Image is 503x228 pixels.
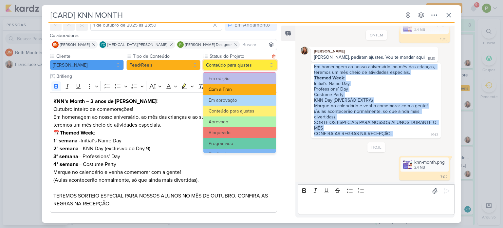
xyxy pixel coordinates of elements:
div: Em homenagem ao nosso aniversário, ao mês das crianças, teremos um mês cheio de atividades especi... [314,64,438,75]
button: Em aprovação [203,95,276,106]
p: BM [53,43,58,47]
span: [MEDICAL_DATA][PERSON_NAME] [107,42,167,48]
strong: KNN’s Month – 2 anos de [PERSON_NAME]! [53,98,158,105]
strong: Themed Week [314,75,344,81]
button: Finalizado [203,149,276,160]
p: YO [101,43,105,47]
img: VzYO7S1ySBhuJX3r8ldYYCCjOg3PRCDfCnnWo9YI.png [403,22,412,31]
p: – Costume Party [53,160,273,168]
p: Outubro inteiro de comemorações! Em homenagem ao nosso aniversário, ao mês das crianças e ao suce... [53,97,273,129]
div: Editor toolbar [50,80,277,93]
input: Texto sem título [55,73,277,80]
span: [PERSON_NAME] [60,42,90,48]
div: 7:02 [440,175,447,180]
div: Editor toolbar [298,184,455,197]
button: Conteúdo para ajustes [203,60,277,70]
button: Conteúdo para ajustes [203,106,276,116]
div: Colaboradores [50,32,277,39]
div: knn-month.png [401,20,449,34]
div: Yasmin Oliveira [100,41,106,48]
div: knn-month.png [401,157,449,172]
div: SORTEIOS ESPECIAIS PARA NOSSOS ALUNOS DURANTE O MÊS [314,120,438,131]
label: Cliente [56,53,124,60]
div: Editor editing area: main [298,197,455,215]
label: Tipo de Conteúdo [132,53,200,60]
p: – KNN Day (exclusivo do Day 9) [53,145,273,153]
p: Marque no calendário e venha comemorar com a gente! (Aulas acontecerão normalmente, só que ainda ... [53,168,273,184]
p: TEREMOS SORTEIO ESPECIAL PARA NOSSOS ALUNOS NO MÊS DE OUTUBRO. CONFIRA AS REGRAS NA RECEPÇÃO. [53,192,273,208]
strong: Themed Week [60,130,94,136]
div: Professions’ Day [314,86,438,92]
strong: 1° semana - [53,137,81,144]
button: Em Andamento [225,19,277,31]
input: Select a date [90,19,222,31]
div: Editor editing area: main [50,93,277,213]
p: 📅 : [53,129,273,137]
div: Em Andamento [234,21,270,29]
div: Marque no calendário e venha comemorar com a gente! (Aulas acontecerão normalmente, só que ainda ... [314,103,438,120]
button: [PERSON_NAME] [50,60,124,70]
div: : [314,75,438,81]
img: Franciluce Carvalho [301,47,308,54]
strong: 2° semana [53,145,79,152]
div: [PERSON_NAME] [312,48,437,54]
div: Costume Party [314,92,438,97]
span: [PERSON_NAME] Designer [185,42,232,48]
div: [PERSON_NAME], pediram ajustes. Vou te mandar aqui [314,54,425,60]
strong: 3° semana [53,153,78,160]
div: Initial’s Name Day [314,81,438,86]
input: Kard Sem Título [48,9,401,21]
img: Paloma Paixão Designer [177,41,184,48]
div: knn-month.png [414,159,445,166]
p: – Professions’ Day [53,153,273,160]
div: Beth Monteiro [52,41,59,48]
button: Com a Fran [203,84,276,95]
div: 13:13 [440,37,447,42]
div: 19:10 [428,56,435,61]
div: KNN Day (DIVERSÃO EXTRA) [314,97,438,103]
div: CONFIRA AS REGRAS NA RECEPÇÃO. [314,131,392,136]
button: Bloqueado [203,127,276,138]
button: Programado [203,138,276,149]
img: 0RUtJ5KcjCcu4vJIZD7jGglaNTzdOYKVqi4QymY7.png [403,160,412,169]
button: Em edição [203,73,276,84]
div: 2.4 MB [414,165,445,170]
div: 19:12 [431,133,438,138]
p: Initial’s Name Day [53,137,273,145]
label: Status do Projeto [209,53,270,60]
strong: 4° semana [53,161,79,168]
div: 2.4 MB [414,27,445,32]
button: Aprovado [203,116,276,127]
button: Feed/Reels [126,60,200,70]
input: Buscar [241,41,275,49]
